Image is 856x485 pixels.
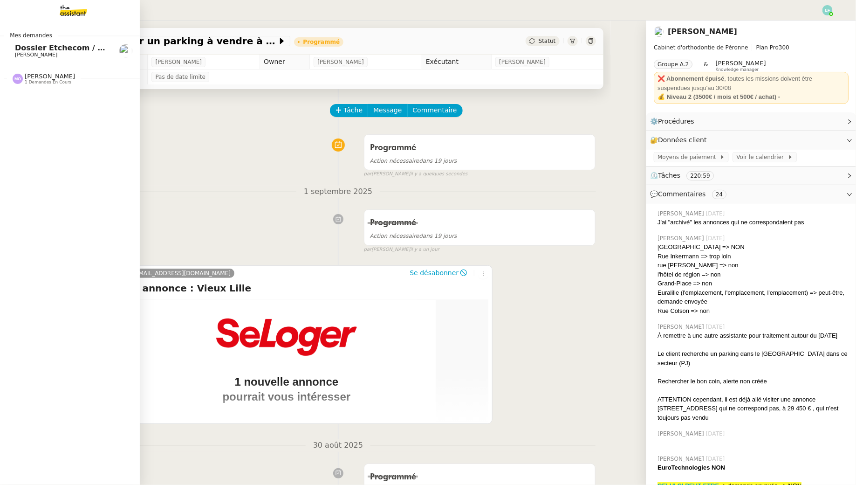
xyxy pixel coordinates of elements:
td: Exécutant [422,55,491,69]
span: [DATE] [706,455,727,463]
div: Rue Inkermann => trop loin [657,252,849,261]
a: [PERSON_NAME] [668,27,737,36]
h4: 1 nouvelle annonce : Vieux Lille [85,282,489,295]
span: Moyens de paiement [657,152,719,162]
span: Action nécessaire [370,158,419,164]
div: J'ai "archivé" les annonces qui ne correspondaient pas [657,218,849,227]
span: & [704,60,708,72]
span: il y a un jour [410,246,439,254]
span: Mes demandes [4,31,58,40]
span: par [364,246,372,254]
span: [DATE] [706,209,727,218]
span: [PERSON_NAME] [657,430,706,438]
h1: 1 nouvelle annonce pourrait vous intéresser [156,374,417,404]
span: [DATE] [706,234,727,242]
span: il y a quelques secondes [410,170,467,178]
span: Commentaires [658,190,705,198]
span: 💬 [650,190,730,198]
img: svg [13,74,23,84]
span: [PERSON_NAME] [155,57,202,67]
span: Pas de date limite [155,72,205,82]
span: [DATE] [706,323,727,331]
span: Plan Pro [756,44,778,51]
div: Rechercher le bon coin, alerte non créée [657,377,849,386]
strong: ❌ Abonnement épuisé [657,75,724,82]
div: Rue Colson => non [657,306,849,316]
div: 💬Commentaires 24 [646,185,856,203]
span: Tâches [658,172,680,179]
span: Message [373,105,402,116]
span: 🔐 [650,135,711,145]
td: Owner [260,55,310,69]
button: Tâche [330,104,369,117]
span: dans 19 jours [370,158,457,164]
span: [PERSON_NAME] [657,323,706,331]
nz-tag: 220:59 [686,171,713,180]
span: Tâche [344,105,363,116]
div: Programmé [303,39,340,45]
span: Programmé [370,144,416,152]
span: Knowledge manager [716,67,759,72]
strong: EuroTechnologies NON [657,464,725,471]
div: Le client recherche un parking dans le [GEOGRAPHIC_DATA] dans ce secteur (PJ) [657,349,849,367]
app-user-label: Knowledge manager [716,60,766,72]
div: rue [PERSON_NAME] => non [657,261,849,270]
span: 1 demandes en cours [25,80,71,85]
div: l'hôtel de région => non [657,270,849,279]
span: Programmé [370,473,416,481]
span: Dossier Etchecom / cabinet comptable [15,43,176,52]
span: Se désabonner [410,268,459,277]
button: Commentaire [407,104,463,117]
small: [PERSON_NAME] [364,170,468,178]
span: Procédures [658,118,694,125]
span: Cabinet d'orthodontie de Péronne [654,44,748,51]
img: svg [822,5,833,15]
span: Commentaire [413,105,457,116]
img: seloger_logo [216,319,357,356]
span: [PERSON_NAME] [25,73,75,80]
span: Données client [658,136,707,144]
div: 🔐Données client [646,131,856,149]
strong: 💰 Niveau 2 (3500€ / mois et 500€ / achat) - [657,93,780,100]
span: [PERSON_NAME] [657,209,706,218]
span: 30 août 2025 [306,439,370,452]
span: Statut [539,38,556,44]
div: ATTENTION cependant, il est déjà allé visiter une annonce [STREET_ADDRESS] qui ne correspond pas,... [657,395,849,423]
div: Euralille (l'emplacement, l'emplacement, l'emplacement) => peut-être, demande envoyée [657,288,849,306]
button: Message [368,104,407,117]
span: dans 19 jours [370,233,457,239]
nz-tag: Groupe A.2 [654,60,692,69]
span: 1 septembre 2025 [296,186,380,198]
span: par [364,170,372,178]
div: , toutes les missions doivent être suspendues jusqu'au 30/08 [657,74,845,92]
nz-tag: 24 [712,190,726,199]
span: Action nécessaire [370,233,419,239]
span: [PERSON_NAME] [657,455,706,463]
span: [EMAIL_ADDRESS][DOMAIN_NAME] [133,270,231,277]
span: ⚙️ [650,116,698,127]
div: À remettre à une autre assistante pour traitement autour du [DATE] [657,331,849,340]
div: ⚙️Procédures [646,112,856,131]
span: [PERSON_NAME] [657,234,706,242]
span: Voir le calendrier [736,152,787,162]
button: Se désabonner [406,268,470,278]
small: [PERSON_NAME] [364,246,439,254]
span: ⏲️ [650,172,721,179]
span: [DATE] [706,430,727,438]
div: ⏲️Tâches 220:59 [646,166,856,185]
img: users%2FSg6jQljroSUGpSfKFUOPmUmNaZ23%2Favatar%2FUntitled.png [119,44,132,57]
span: 300 [779,44,789,51]
span: Rechercher un parking à vendre à [GEOGRAPHIC_DATA] [84,36,277,46]
img: users%2FlEKjZHdPaYMNgwXp1mLJZ8r8UFs1%2Favatar%2F1e03ee85-bb59-4f48-8ffa-f076c2e8c285 [654,27,664,37]
span: [PERSON_NAME] [716,60,766,67]
div: Grand-Place => non [657,279,849,288]
span: Programmé [370,219,416,227]
span: [PERSON_NAME] [15,52,57,58]
div: [GEOGRAPHIC_DATA] => NON [657,242,849,252]
span: [PERSON_NAME] [499,57,546,67]
span: [PERSON_NAME] [317,57,364,67]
